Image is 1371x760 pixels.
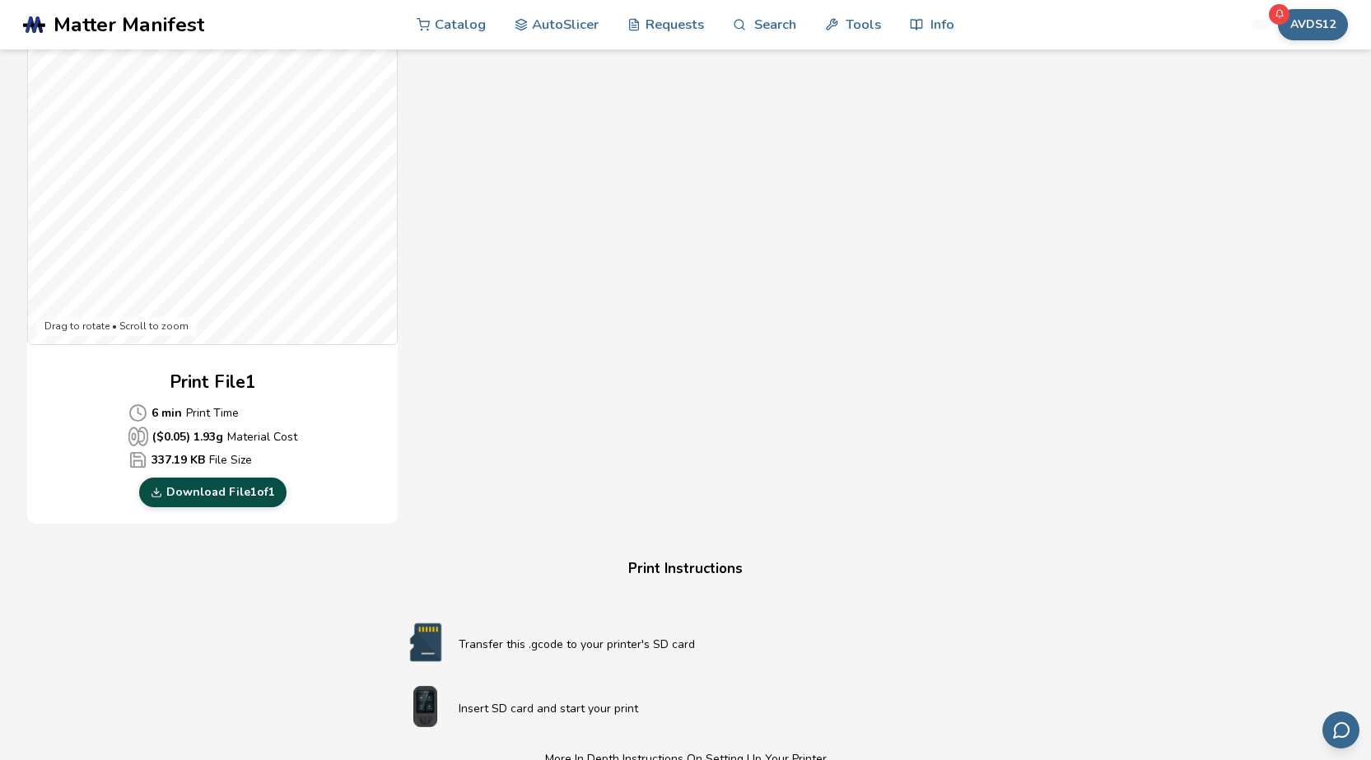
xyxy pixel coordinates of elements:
[1322,711,1359,748] button: Send feedback via email
[393,686,459,727] img: Start print
[36,317,197,337] div: Drag to rotate • Scroll to zoom
[1278,9,1348,40] button: AVDS12
[54,13,204,36] span: Matter Manifest
[393,622,459,663] img: SD card
[128,427,297,446] p: Material Cost
[152,428,223,445] b: ($ 0.05 ) 1.93 g
[128,403,297,422] p: Print Time
[128,450,297,469] p: File Size
[128,403,147,422] span: Average Cost
[459,636,979,653] p: Transfer this .gcode to your printer's SD card
[170,370,256,395] h2: Print File 1
[128,450,147,469] span: Average Cost
[152,404,182,422] b: 6 min
[373,557,999,582] h4: Print Instructions
[152,451,205,469] b: 337.19 KB
[459,700,979,717] p: Insert SD card and start your print
[139,478,287,507] a: Download File1of1
[128,427,148,446] span: Average Cost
